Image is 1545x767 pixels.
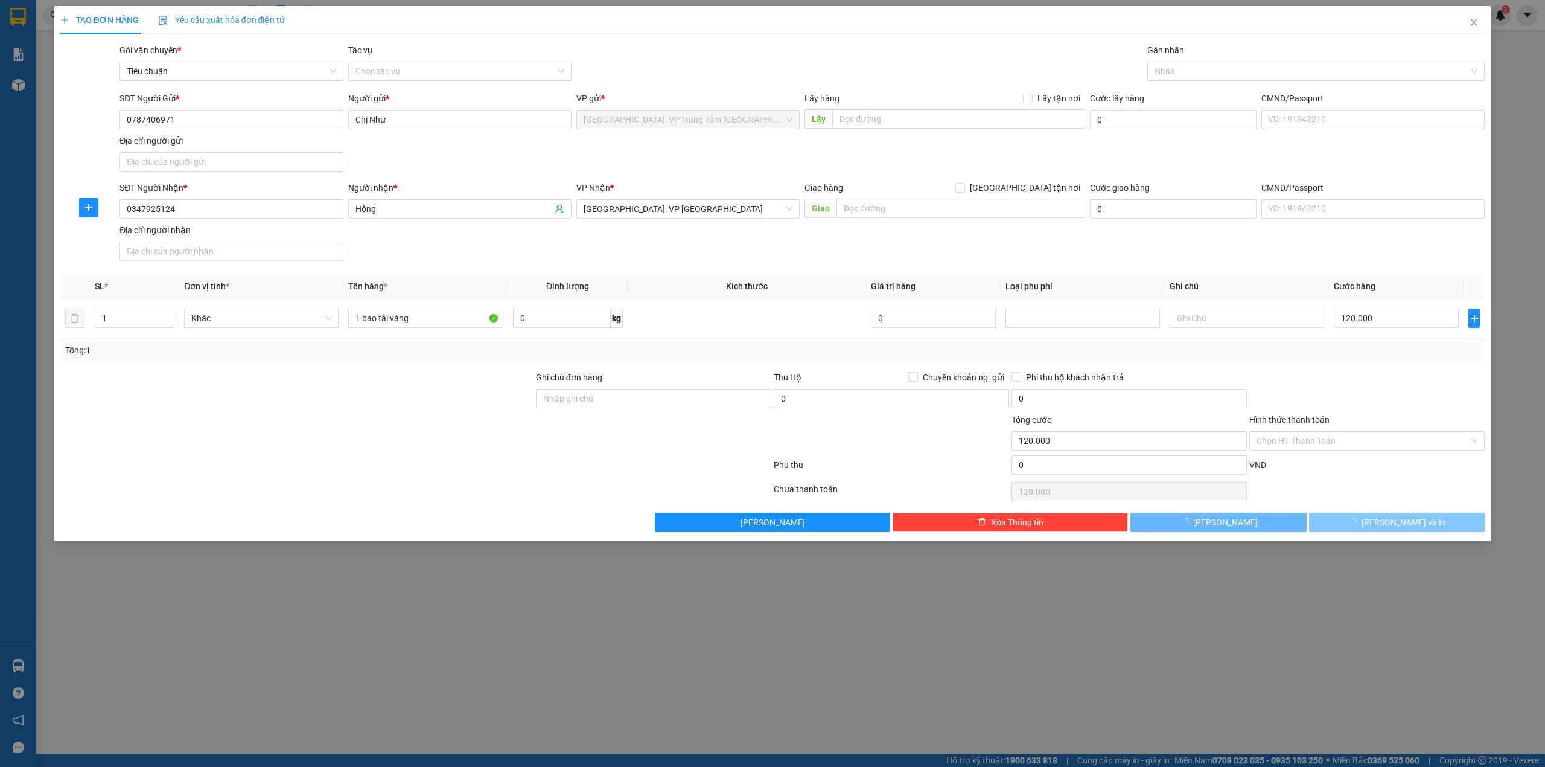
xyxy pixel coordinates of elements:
[536,373,602,382] label: Ghi chú đơn hàng
[1147,45,1184,55] label: Gán nhãn
[1090,199,1257,219] input: Cước giao hàng
[576,92,800,105] div: VP gửi
[1180,518,1193,526] span: loading
[536,389,771,408] input: Ghi chú đơn hàng
[65,344,596,357] div: Tổng: 1
[1001,275,1165,298] th: Loại phụ phí
[184,281,229,291] span: Đơn vị tính
[119,181,343,194] div: SĐT Người Nhận
[348,309,503,328] input: VD: Bàn, Ghế
[804,109,832,129] span: Lấy
[158,15,285,25] span: Yêu cầu xuất hóa đơn điện tử
[1033,92,1085,105] span: Lấy tận nơi
[1170,309,1324,328] input: Ghi Chú
[978,518,986,527] span: delete
[655,513,890,532] button: [PERSON_NAME]
[1469,18,1479,27] span: close
[772,483,1010,504] div: Chưa thanh toán
[348,45,372,55] label: Tác vụ
[119,223,343,237] div: Địa chỉ người nhận
[576,183,610,193] span: VP Nhận
[60,15,139,25] span: TẠO ĐƠN HÀNG
[871,309,996,328] input: 0
[348,92,572,105] div: Người gửi
[1469,313,1479,323] span: plus
[1130,513,1307,532] button: [PERSON_NAME]
[804,94,839,103] span: Lấy hàng
[991,516,1043,529] span: Xóa Thông tin
[1193,516,1258,529] span: [PERSON_NAME]
[1362,516,1446,529] span: [PERSON_NAME] và In
[918,371,1009,384] span: Chuyển khoản ng. gửi
[1309,513,1485,532] button: [PERSON_NAME] và In
[836,199,1085,218] input: Dọc đường
[79,198,98,217] button: plus
[1090,183,1150,193] label: Cước giao hàng
[95,281,104,291] span: SL
[1334,281,1375,291] span: Cước hàng
[119,152,343,172] input: Địa chỉ của người gửi
[1249,460,1266,470] span: VND
[804,199,836,218] span: Giao
[1468,309,1480,328] button: plus
[348,181,572,194] div: Người nhận
[611,309,623,328] span: kg
[741,516,805,529] span: [PERSON_NAME]
[1261,92,1485,105] div: CMND/Passport
[1165,275,1329,298] th: Ghi chú
[348,281,387,291] span: Tên hàng
[584,200,792,218] span: Phú Yên: VP Tuy Hòa
[119,134,343,147] div: Địa chỉ người gửi
[127,62,336,80] span: Tiêu chuẩn
[1457,6,1491,40] button: Close
[893,513,1128,532] button: deleteXóa Thông tin
[871,281,916,291] span: Giá trị hàng
[774,373,801,382] span: Thu Hộ
[191,309,331,327] span: Khác
[119,242,343,261] input: Địa chỉ của người nhận
[804,183,843,193] span: Giao hàng
[584,111,792,129] span: Khánh Hòa: VP Trung Tâm TP Nha Trang
[119,92,343,105] div: SĐT Người Gửi
[832,109,1085,129] input: Dọc đường
[80,203,98,213] span: plus
[546,281,589,291] span: Định lượng
[772,458,1010,480] div: Phụ thu
[1348,518,1362,526] span: loading
[1090,110,1257,129] input: Cước lấy hàng
[726,281,768,291] span: Kích thước
[1021,371,1129,384] span: Phí thu hộ khách nhận trả
[119,45,181,55] span: Gói vận chuyển
[1090,94,1144,103] label: Cước lấy hàng
[965,181,1085,194] span: [GEOGRAPHIC_DATA] tận nơi
[555,204,564,214] span: user-add
[1261,181,1485,194] div: CMND/Passport
[60,16,69,24] span: plus
[1011,415,1051,425] span: Tổng cước
[1249,415,1330,425] label: Hình thức thanh toán
[65,309,84,328] button: delete
[158,16,168,25] img: icon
